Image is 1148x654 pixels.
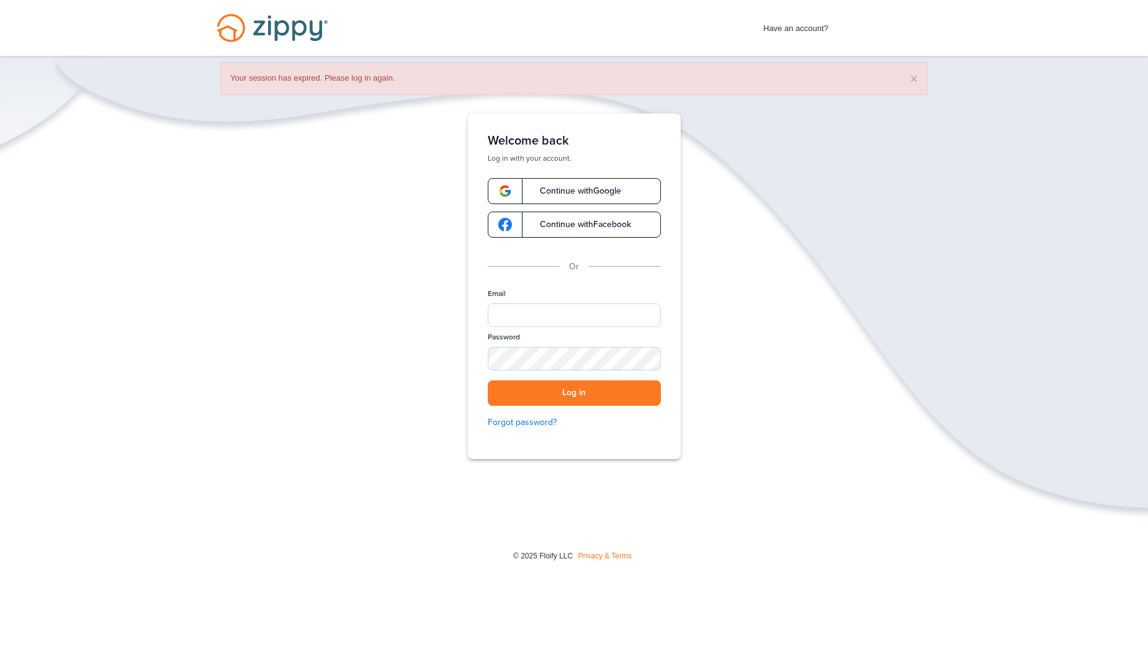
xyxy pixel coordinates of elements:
a: google-logoContinue withGoogle [488,178,661,204]
span: Have an account? [763,16,828,35]
span: © 2025 Floify LLC [513,552,573,560]
label: Email [488,289,506,299]
span: Continue with Facebook [527,220,631,229]
label: Password [488,332,520,343]
button: × [910,72,918,85]
p: Log in with your account. [488,153,661,163]
p: Or [569,260,579,274]
div: Your session has expired. Please log in again. [220,62,928,95]
input: Password [488,347,661,370]
input: Email [488,303,661,327]
img: google-logo [498,184,512,198]
span: Continue with Google [527,187,621,195]
h1: Welcome back [488,133,661,148]
a: Forgot password? [488,416,661,429]
a: Privacy & Terms [578,552,632,560]
a: google-logoContinue withFacebook [488,212,661,238]
img: google-logo [498,218,512,231]
button: Log in [488,380,661,406]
